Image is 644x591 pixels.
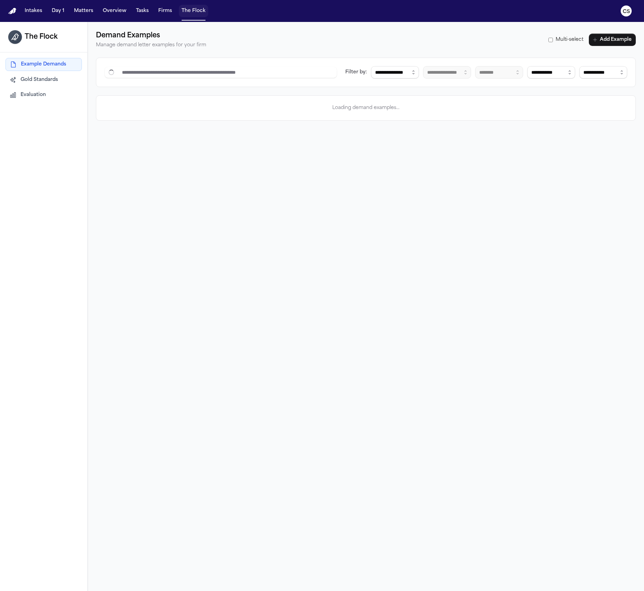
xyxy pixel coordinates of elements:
[5,89,82,101] button: Evaluation
[556,36,583,43] span: Multi-select
[548,38,553,42] input: Multi-select
[5,74,82,86] button: Gold Standards
[623,9,630,14] text: CS
[71,5,96,17] button: Matters
[25,32,58,43] h1: The Flock
[8,8,16,14] a: Home
[589,34,636,46] button: Add Example
[21,76,58,83] span: Gold Standards
[49,5,67,17] button: Day 1
[8,8,16,14] img: Finch Logo
[345,69,367,76] div: Filter by:
[22,5,45,17] button: Intakes
[100,5,129,17] button: Overview
[179,5,208,17] button: The Flock
[104,104,627,112] p: Loading demand examples...
[133,5,151,17] button: Tasks
[5,58,82,71] button: Example Demands
[96,30,206,41] h1: Demand Examples
[156,5,175,17] button: Firms
[21,61,66,68] span: Example Demands
[96,41,206,49] p: Manage demand letter examples for your firm
[21,92,46,98] span: Evaluation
